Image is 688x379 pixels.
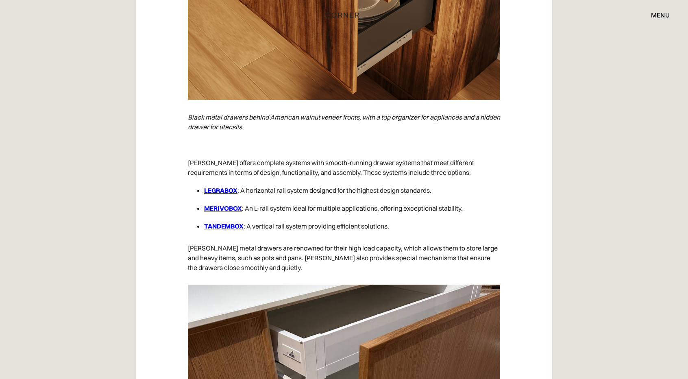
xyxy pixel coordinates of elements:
[204,217,500,235] li: : A vertical rail system providing efficient solutions.
[204,204,242,212] a: MERIVOBOX
[204,199,500,217] li: : An L-rail system ideal for multiple applications, offering exceptional stability.
[204,186,237,194] a: LEGRABOX
[188,113,500,131] em: Black metal drawers behind American walnut veneer fronts, with a top organizer for appliances and...
[188,136,500,154] p: ‍
[204,181,500,199] li: : A horizontal rail system designed for the highest design standards.
[188,239,500,277] p: [PERSON_NAME] metal drawers are renowned for their high load capacity, which allows them to store...
[204,222,244,230] a: TANDEMBOX
[651,12,670,18] div: menu
[643,8,670,22] div: menu
[188,154,500,181] p: [PERSON_NAME] offers complete systems with smooth-running drawer systems that meet different requ...
[316,10,372,20] a: home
